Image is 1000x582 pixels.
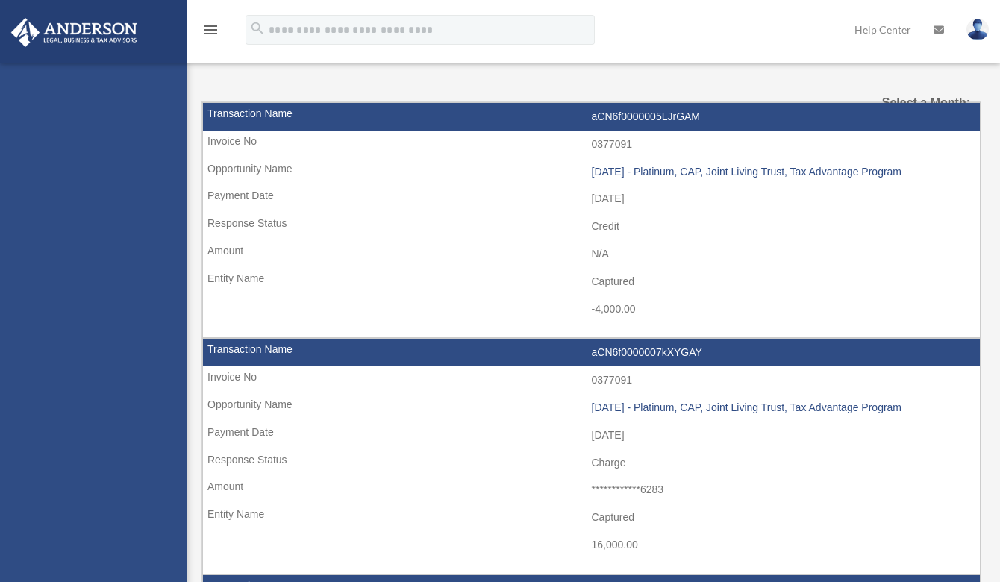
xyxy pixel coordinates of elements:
[203,449,980,478] td: Charge
[203,366,980,395] td: 0377091
[203,295,980,324] td: -4,000.00
[203,339,980,367] td: aCN6f0000007kXYGAY
[592,166,973,178] div: [DATE] - Platinum, CAP, Joint Living Trust, Tax Advantage Program
[203,422,980,450] td: [DATE]
[203,103,980,131] td: aCN6f0000005LJrGAM
[203,240,980,269] td: N/A
[863,93,970,113] label: Select a Month:
[201,26,219,39] a: menu
[966,19,989,40] img: User Pic
[7,18,142,47] img: Anderson Advisors Platinum Portal
[203,213,980,241] td: Credit
[203,131,980,159] td: 0377091
[592,401,973,414] div: [DATE] - Platinum, CAP, Joint Living Trust, Tax Advantage Program
[203,185,980,213] td: [DATE]
[203,268,980,296] td: Captured
[201,21,219,39] i: menu
[203,531,980,560] td: 16,000.00
[203,504,980,532] td: Captured
[249,20,266,37] i: search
